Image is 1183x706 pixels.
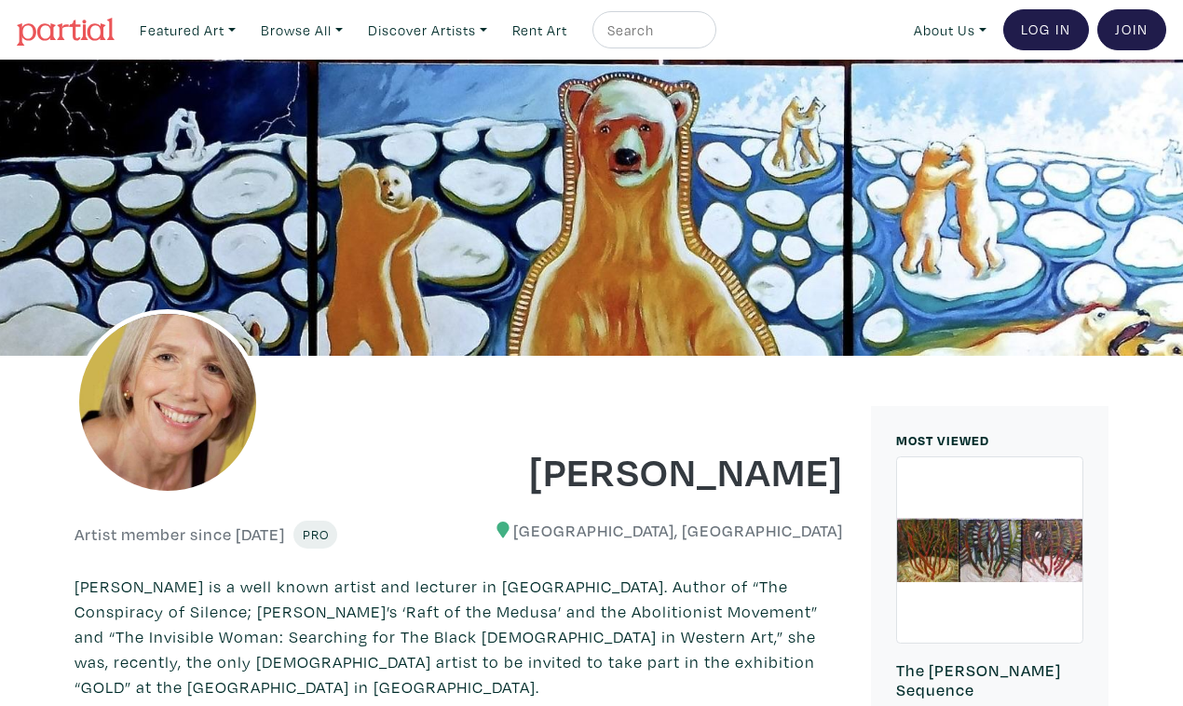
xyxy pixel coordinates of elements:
[504,11,576,49] a: Rent Art
[473,445,844,496] h1: [PERSON_NAME]
[75,574,843,699] p: [PERSON_NAME] is a well known artist and lecturer in [GEOGRAPHIC_DATA]. Author of “The Conspiracy...
[360,11,496,49] a: Discover Artists
[473,521,844,541] h6: [GEOGRAPHIC_DATA], [GEOGRAPHIC_DATA]
[896,431,989,449] small: MOST VIEWED
[302,525,329,543] span: Pro
[896,660,1083,700] h6: The [PERSON_NAME] Sequence
[1003,9,1089,50] a: Log In
[252,11,351,49] a: Browse All
[905,11,995,49] a: About Us
[75,524,285,545] h6: Artist member since [DATE]
[75,309,261,496] img: phpThumb.php
[1097,9,1166,50] a: Join
[131,11,244,49] a: Featured Art
[605,19,699,42] input: Search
